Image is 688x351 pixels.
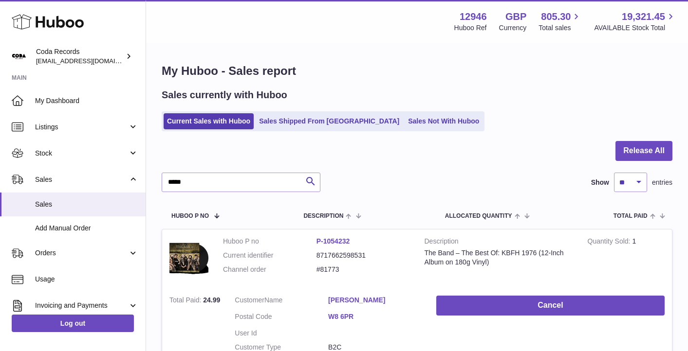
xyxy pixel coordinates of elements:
[256,113,403,129] a: Sales Shipped From [GEOGRAPHIC_DATA]
[164,113,254,129] a: Current Sales with Huboo
[35,149,128,158] span: Stock
[328,312,422,321] a: W8 6PR
[35,96,138,105] span: My Dashboard
[303,213,343,219] span: Description
[460,10,487,23] strong: 12946
[588,237,632,247] strong: Quantity Sold
[12,315,134,332] a: Log out
[614,213,648,219] span: Total paid
[235,296,264,304] span: Customer
[505,10,526,23] strong: GBP
[425,248,573,267] div: The Band – The Best Of: KBFH 1976 (12-Inch Album on 180g Vinyl)
[235,329,328,338] dt: User Id
[328,296,422,305] a: [PERSON_NAME]
[580,229,672,289] td: 1
[203,296,220,304] span: 24.99
[169,296,203,306] strong: Total Paid
[36,47,124,66] div: Coda Records
[499,23,527,33] div: Currency
[35,175,128,184] span: Sales
[405,113,483,129] a: Sales Not With Huboo
[454,23,487,33] div: Huboo Ref
[591,178,609,187] label: Show
[35,224,138,233] span: Add Manual Order
[622,10,665,23] span: 19,321.45
[169,237,208,279] img: 1754555854.png
[223,237,316,246] dt: Huboo P no
[235,312,328,324] dt: Postal Code
[539,23,582,33] span: Total sales
[35,200,138,209] span: Sales
[615,141,672,161] button: Release All
[12,49,26,64] img: haz@pcatmedia.com
[223,251,316,260] dt: Current identifier
[36,57,143,65] span: [EMAIL_ADDRESS][DOMAIN_NAME]
[594,10,676,33] a: 19,321.45 AVAILABLE Stock Total
[436,296,665,316] button: Cancel
[35,248,128,258] span: Orders
[316,237,350,245] a: P-1054232
[539,10,582,33] a: 805.30 Total sales
[162,63,672,79] h1: My Huboo - Sales report
[162,88,287,102] h2: Sales currently with Huboo
[316,265,410,274] dd: #81773
[316,251,410,260] dd: 8717662598531
[223,265,316,274] dt: Channel order
[35,123,128,132] span: Listings
[235,296,328,307] dt: Name
[445,213,512,219] span: ALLOCATED Quantity
[541,10,571,23] span: 805.30
[594,23,676,33] span: AVAILABLE Stock Total
[425,237,573,248] strong: Description
[35,301,128,310] span: Invoicing and Payments
[171,213,209,219] span: Huboo P no
[35,275,138,284] span: Usage
[652,178,672,187] span: entries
